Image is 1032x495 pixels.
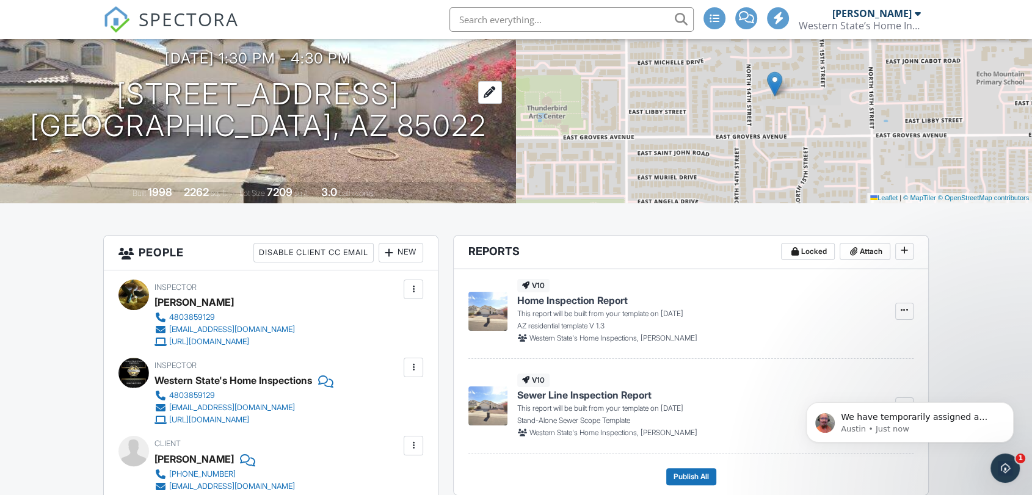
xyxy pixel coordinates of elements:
[154,371,312,389] div: Western State's Home Inspections
[154,323,295,336] a: [EMAIL_ADDRESS][DOMAIN_NAME]
[799,20,921,32] div: Western State’s Home Inspections LLC
[154,361,197,370] span: Inspector
[53,35,205,130] span: We have temporarily assigned a password manually for you! [URL][DOMAIN_NAME] [EMAIL_ADDRESS][DOMA...
[169,313,215,322] div: 4803859129
[253,243,374,262] div: Disable Client CC Email
[870,194,898,201] a: Leaflet
[267,186,293,198] div: 7209
[832,7,912,20] div: [PERSON_NAME]
[154,336,295,348] a: [URL][DOMAIN_NAME]
[103,6,130,33] img: The Best Home Inspection Software - Spectora
[103,16,239,42] a: SPECTORA
[938,194,1029,201] a: © OpenStreetMap contributors
[139,6,239,32] span: SPECTORA
[184,186,209,198] div: 2262
[154,468,295,480] a: [PHONE_NUMBER]
[154,293,234,311] div: [PERSON_NAME]
[169,391,215,400] div: 4803859129
[154,480,295,493] a: [EMAIL_ADDRESS][DOMAIN_NAME]
[154,414,324,426] a: [URL][DOMAIN_NAME]
[239,189,265,198] span: Lot Size
[104,236,438,270] h3: People
[169,482,295,491] div: [EMAIL_ADDRESS][DOMAIN_NAME]
[788,377,1032,462] iframe: Intercom notifications message
[169,469,236,479] div: [PHONE_NUMBER]
[211,189,228,198] span: sq. ft.
[169,403,295,413] div: [EMAIL_ADDRESS][DOMAIN_NAME]
[169,415,249,425] div: [URL][DOMAIN_NAME]
[339,189,374,198] span: bathrooms
[379,243,423,262] div: New
[899,194,901,201] span: |
[154,311,295,323] a: 4803859129
[321,186,337,198] div: 3.0
[30,78,487,143] h1: [STREET_ADDRESS] [GEOGRAPHIC_DATA], AZ 85022
[53,47,211,58] p: Message from Austin, sent Just now
[154,389,324,402] a: 4803859129
[767,71,782,96] img: Marker
[169,337,249,347] div: [URL][DOMAIN_NAME]
[169,325,295,334] div: [EMAIL_ADDRESS][DOMAIN_NAME]
[133,189,146,198] span: Built
[990,453,1020,483] iframe: Intercom live chat
[1016,453,1025,463] span: 1
[294,189,310,198] span: sq.ft.
[154,439,181,448] span: Client
[903,194,936,201] a: © MapTiler
[148,186,172,198] div: 1998
[154,402,324,414] a: [EMAIL_ADDRESS][DOMAIN_NAME]
[154,450,234,468] div: [PERSON_NAME]
[154,283,197,292] span: Inspector
[165,50,351,67] h3: [DATE] 1:30 pm - 4:30 pm
[449,7,694,32] input: Search everything...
